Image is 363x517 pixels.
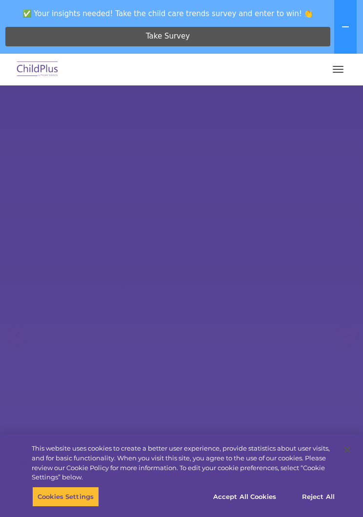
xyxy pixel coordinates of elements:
button: Close [337,439,358,460]
span: Take Survey [146,28,190,45]
div: This website uses cookies to create a better user experience, provide statistics about user visit... [32,444,337,482]
button: Cookies Settings [32,487,99,507]
button: Accept All Cookies [208,487,282,507]
img: ChildPlus by Procare Solutions [15,58,60,81]
span: ✅ Your insights needed! Take the child care trends survey and enter to win! 👏 [4,4,332,23]
a: Take Survey [5,27,330,46]
button: Reject All [288,487,349,507]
